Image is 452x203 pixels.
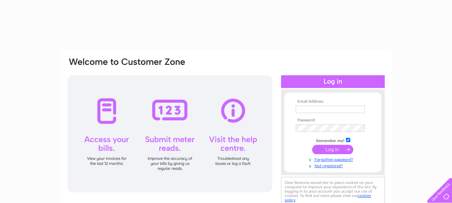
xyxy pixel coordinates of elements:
[296,156,372,162] a: Forgotten password?
[296,162,372,169] a: Not registered?
[294,99,372,104] th: Email Address:
[312,145,353,154] input: Submit
[285,193,371,202] a: cookies policy
[294,137,372,143] td: Remember me?
[294,118,372,123] th: Password:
